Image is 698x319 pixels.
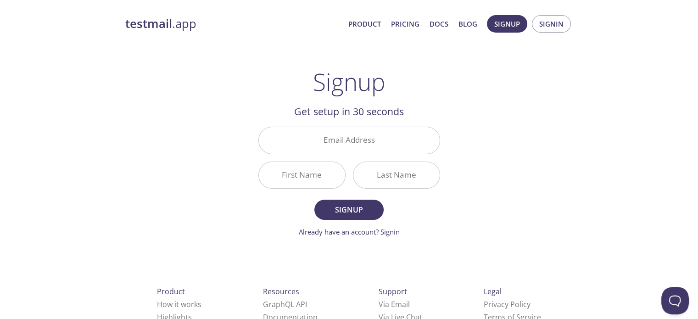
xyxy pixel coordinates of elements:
span: Support [379,286,407,297]
a: testmail.app [125,16,341,32]
button: Signin [532,15,571,33]
h2: Get setup in 30 seconds [258,104,440,119]
a: Blog [458,18,477,30]
a: Already have an account? Signin [299,227,400,236]
button: Signup [314,200,383,220]
a: Product [348,18,381,30]
a: How it works [157,299,201,309]
span: Legal [484,286,502,297]
a: Privacy Policy [484,299,530,309]
a: GraphQL API [263,299,307,309]
h1: Signup [313,68,385,95]
span: Signup [324,203,373,216]
span: Product [157,286,185,297]
button: Signup [487,15,527,33]
iframe: Help Scout Beacon - Open [661,287,689,314]
span: Signin [539,18,564,30]
span: Signup [494,18,520,30]
a: Via Email [379,299,410,309]
strong: testmail [125,16,172,32]
a: Pricing [391,18,419,30]
a: Docs [430,18,448,30]
span: Resources [263,286,299,297]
